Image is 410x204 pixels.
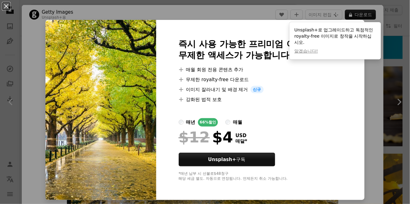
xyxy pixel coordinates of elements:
li: 이미지 잘라내기 및 배경 제거 [179,86,342,93]
li: 매월 회원 전용 콘텐츠 추가 [179,66,342,73]
div: *매년 납부 시 선불로 $48 청구 해당 세금 별도. 자동으로 연장됩니다. 언제든지 취소 가능합니다. [179,171,342,181]
span: 신규 [251,86,264,93]
span: $12 [179,129,210,145]
span: USD [236,133,247,138]
button: Unsplash+구독 [179,153,275,166]
img: premium_photo-1661961652174-028332ac597d [45,20,156,200]
div: 매월 [233,118,242,126]
h2: 즉시 사용 가능한 프리미엄 이미지입니다. 무제한 액세스가 가능합니다. [179,39,342,61]
div: 66% 할인 [198,118,218,127]
button: 알겠습니다! [295,48,318,54]
li: 강화된 법적 보호 [179,96,342,103]
input: 매년66%할인 [179,120,184,125]
div: $4 [179,129,233,145]
div: Unsplash+로 업그레이드하고 독점적인 royalty-free 이미지로 창작을 시작하십시오. [290,22,381,59]
input: 매월 [225,120,230,125]
li: 무제한 royalty-free 다운로드 [179,76,342,83]
div: 매년 [186,118,196,126]
strong: Unsplash+ [208,157,236,162]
